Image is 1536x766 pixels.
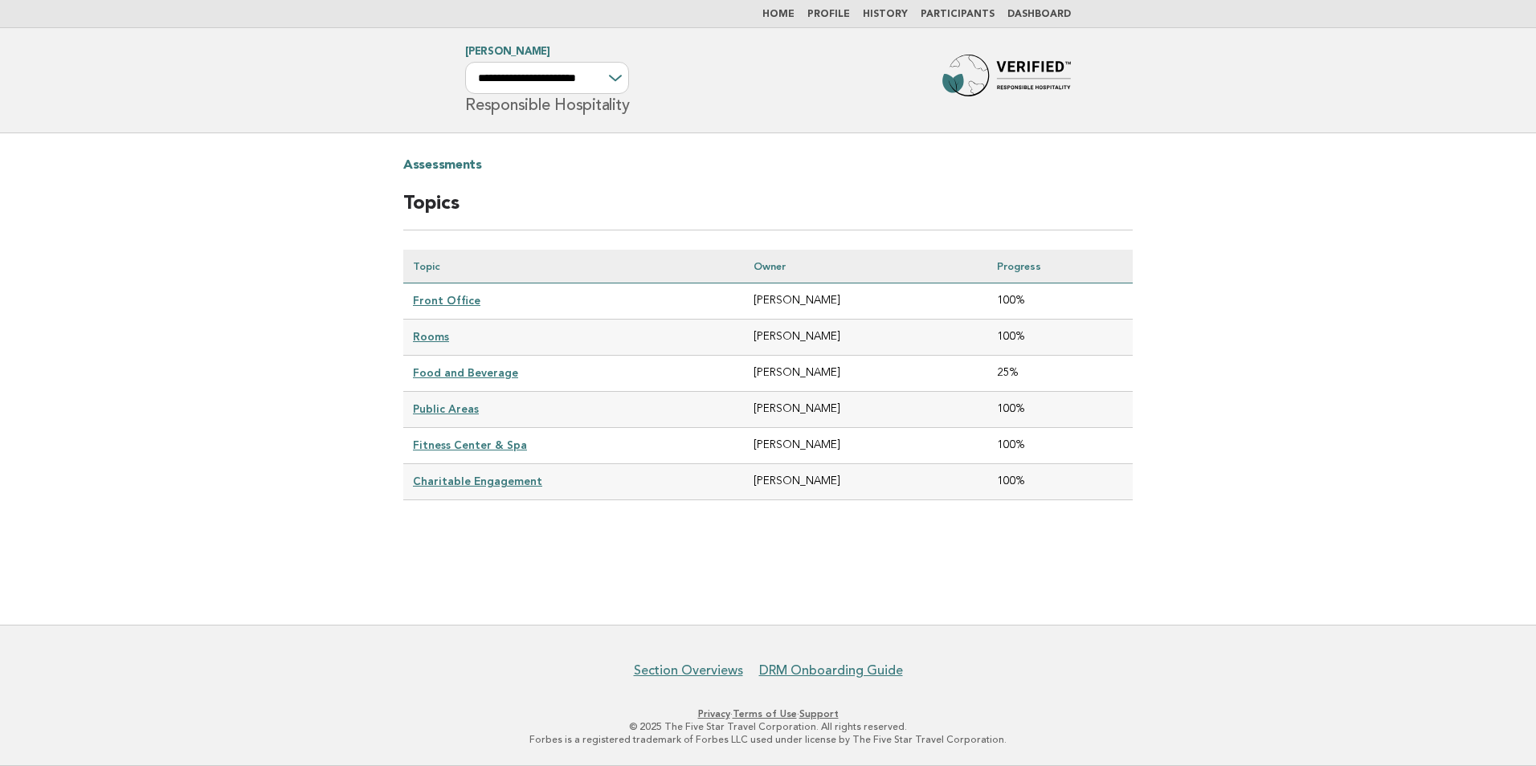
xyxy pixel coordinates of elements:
p: © 2025 The Five Star Travel Corporation. All rights reserved. [276,720,1260,733]
th: Owner [744,250,987,283]
a: Charitable Engagement [413,475,542,487]
td: [PERSON_NAME] [744,283,987,319]
td: 100% [987,428,1133,464]
a: DRM Onboarding Guide [759,662,903,678]
td: [PERSON_NAME] [744,428,987,464]
img: Forbes Travel Guide [942,55,1071,106]
a: History [863,10,908,19]
th: Progress [987,250,1133,283]
p: Forbes is a registered trademark of Forbes LLC used under license by The Five Star Travel Corpora... [276,733,1260,746]
h2: Topics [403,191,1133,230]
td: 100% [987,283,1133,319]
a: Home [762,10,795,19]
a: Section Overviews [634,662,743,678]
a: Assessments [403,153,482,178]
td: [PERSON_NAME] [744,392,987,428]
a: Participants [921,10,995,19]
td: [PERSON_NAME] [744,319,987,355]
td: 100% [987,464,1133,500]
a: Food and Beverage [413,366,518,379]
td: 25% [987,355,1133,391]
a: Dashboard [1007,10,1071,19]
td: 100% [987,392,1133,428]
a: Profile [807,10,850,19]
td: 100% [987,319,1133,355]
a: Support [799,708,839,719]
th: Topic [403,250,744,283]
a: Rooms [413,330,449,343]
td: [PERSON_NAME] [744,464,987,500]
h1: Responsible Hospitality [465,47,629,113]
a: Public Areas [413,402,479,415]
p: · · [276,707,1260,720]
a: Privacy [698,708,730,719]
td: [PERSON_NAME] [744,355,987,391]
a: Fitness Center & Spa [413,438,527,451]
a: [PERSON_NAME] [465,47,550,57]
a: Front Office [413,294,480,307]
a: Terms of Use [733,708,797,719]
